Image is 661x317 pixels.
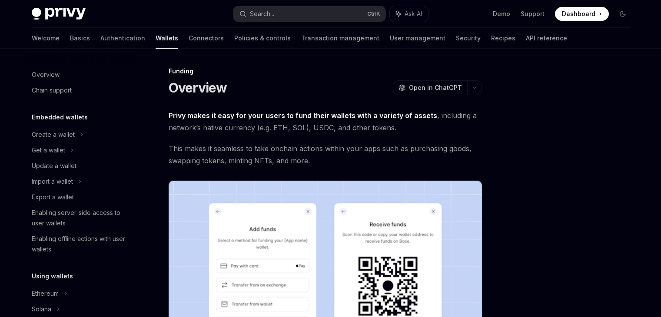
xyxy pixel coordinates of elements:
[25,158,136,174] a: Update a wallet
[405,10,422,18] span: Ask AI
[301,28,379,49] a: Transaction management
[25,83,136,98] a: Chain support
[70,28,90,49] a: Basics
[25,67,136,83] a: Overview
[32,304,51,314] div: Solana
[234,28,291,49] a: Policies & controls
[25,205,136,231] a: Enabling server-side access to user wallets
[390,6,428,22] button: Ask AI
[555,7,609,21] a: Dashboard
[169,80,227,96] h1: Overview
[390,28,445,49] a: User management
[367,10,380,17] span: Ctrl K
[32,192,74,202] div: Export a wallet
[32,28,60,49] a: Welcome
[169,111,437,120] strong: Privy makes it easy for your users to fund their wallets with a variety of assets
[493,10,510,18] a: Demo
[250,9,274,19] div: Search...
[456,28,481,49] a: Security
[521,10,545,18] a: Support
[25,231,136,257] a: Enabling offline actions with user wallets
[32,8,86,20] img: dark logo
[32,234,131,254] div: Enabling offline actions with user wallets
[156,28,178,49] a: Wallets
[32,176,73,187] div: Import a wallet
[169,67,482,76] div: Funding
[526,28,567,49] a: API reference
[616,7,630,21] button: Toggle dark mode
[562,10,595,18] span: Dashboard
[32,69,60,80] div: Overview
[25,189,136,205] a: Export a wallet
[32,145,65,155] div: Get a wallet
[169,109,482,134] span: , including a network’s native currency (e.g. ETH, SOL), USDC, and other tokens.
[393,80,467,95] button: Open in ChatGPT
[32,271,73,281] h5: Using wallets
[32,288,59,299] div: Ethereum
[32,129,75,140] div: Create a wallet
[32,112,88,122] h5: Embedded wallets
[491,28,515,49] a: Recipes
[189,28,224,49] a: Connectors
[233,6,385,22] button: Search...CtrlK
[32,208,131,228] div: Enabling server-side access to user wallets
[32,85,72,96] div: Chain support
[409,83,462,92] span: Open in ChatGPT
[169,142,482,167] span: This makes it seamless to take onchain actions within your apps such as purchasing goods, swappin...
[32,161,76,171] div: Update a wallet
[100,28,145,49] a: Authentication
